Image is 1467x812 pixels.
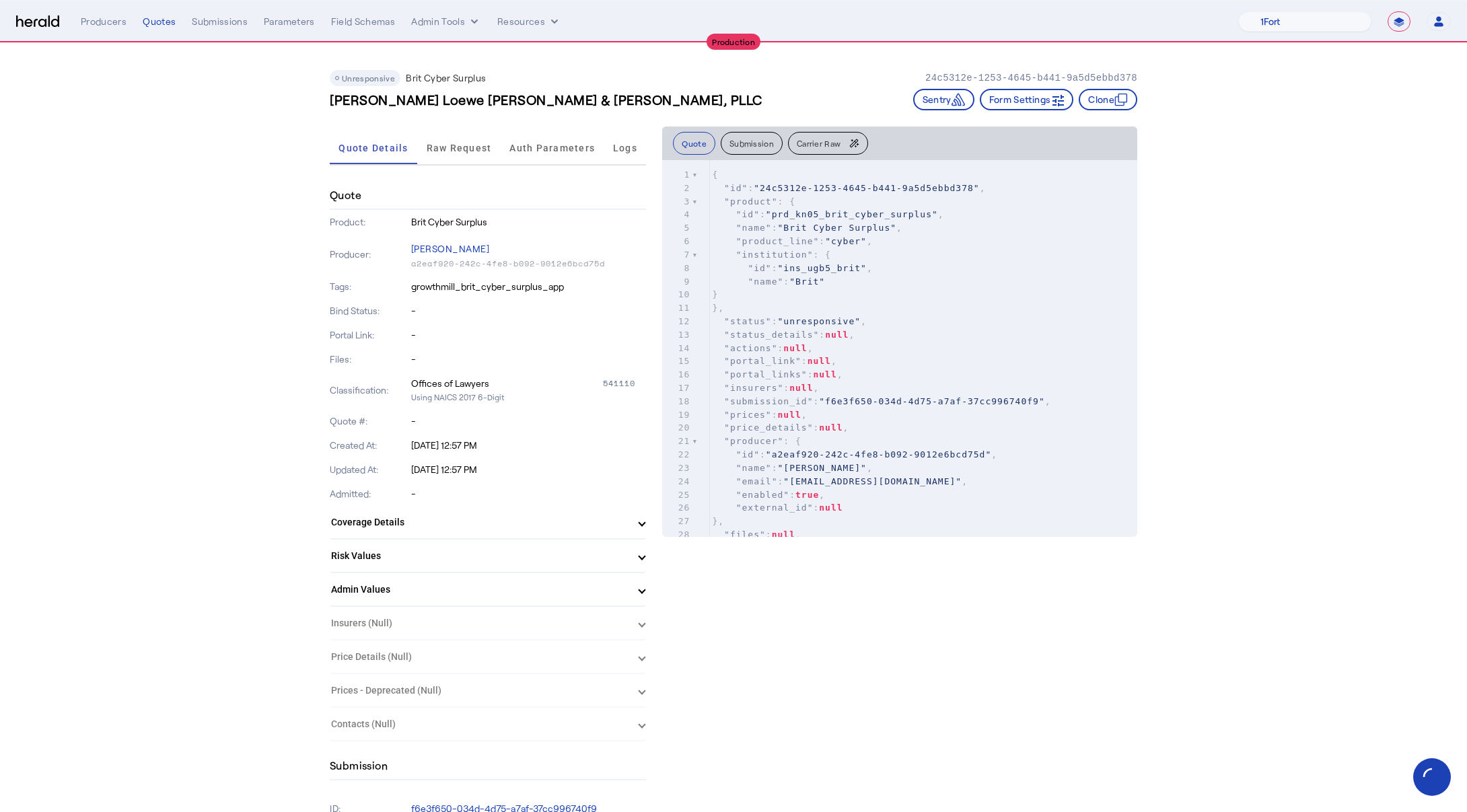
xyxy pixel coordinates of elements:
[662,368,692,381] div: 16
[795,490,819,500] span: true
[330,414,408,428] p: Quote #:
[712,383,819,393] span: : ,
[808,356,831,366] span: null
[406,71,486,85] p: Brit Cyber Surplus
[411,215,647,229] p: Brit Cyber Surplus
[712,356,836,366] span: : ,
[712,529,801,540] span: : ,
[662,235,692,248] div: 6
[724,330,819,340] span: "status_details"
[712,183,985,193] span: : ,
[662,355,692,368] div: 15
[712,303,724,313] span: },
[712,436,801,446] span: : {
[411,328,647,342] p: -
[330,439,408,452] p: Created At:
[662,160,1137,537] herald-code-block: quote
[662,248,692,262] div: 7
[330,353,408,366] p: Files:
[712,369,843,379] span: : ,
[736,490,789,500] span: "enabled"
[724,356,801,366] span: "portal_link"
[712,449,997,459] span: : ,
[673,132,715,155] button: Quote
[712,463,872,473] span: : ,
[724,529,766,540] span: "files"
[736,223,772,233] span: "name"
[662,528,692,542] div: 28
[330,487,408,501] p: Admitted:
[411,487,647,501] p: -
[330,383,408,397] p: Classification:
[662,328,692,342] div: 13
[411,353,647,366] p: -
[330,280,408,293] p: Tags:
[766,209,938,219] span: "prd_kn05_brit_cyber_surplus"
[778,263,867,273] span: "ins_ugb5_brit"
[81,15,127,28] div: Producers
[331,583,629,597] mat-panel-title: Admin Values
[819,396,1044,406] span: "f6e3f650-034d-4d75-a7af-37cc996740f9"
[330,758,388,774] h4: Submission
[778,463,867,473] span: "[PERSON_NAME]"
[264,15,315,28] div: Parameters
[330,215,408,229] p: Product:
[712,236,872,246] span: : ,
[411,463,647,476] p: [DATE] 12:57 PM
[724,196,777,207] span: "product"
[925,71,1137,85] p: 24c5312e-1253-4645-b441-9a5d5ebbd378
[736,503,814,513] span: "external_id"
[662,421,692,435] div: 20
[331,549,629,563] mat-panel-title: Risk Values
[411,377,489,390] div: Offices of Lawyers
[724,369,808,379] span: "portal_links"
[331,515,629,529] mat-panel-title: Coverage Details
[330,187,361,203] h4: Quote
[338,143,408,153] span: Quote Details
[411,304,647,318] p: -
[603,377,646,390] div: 541110
[662,395,692,408] div: 18
[913,89,974,110] button: Sentry
[342,73,395,83] span: Unresponsive
[724,316,772,326] span: "status"
[662,315,692,328] div: 12
[712,476,968,486] span: : ,
[825,236,867,246] span: "cyber"
[724,343,777,353] span: "actions"
[721,132,783,155] button: Submission
[662,488,692,502] div: 25
[825,330,849,340] span: null
[411,414,647,428] p: -
[712,223,902,233] span: : ,
[707,34,760,50] div: Production
[662,435,692,448] div: 21
[724,410,772,420] span: "prices"
[411,390,647,404] p: Using NAICS 2017 6-Digit
[789,276,825,287] span: "Brit"
[712,516,724,526] span: },
[766,449,991,459] span: "a2eaf920-242c-4fe8-b092-9012e6bcd75d"
[662,448,692,462] div: 22
[736,476,778,486] span: "email"
[662,475,692,488] div: 24
[1079,89,1137,110] button: Clone
[819,503,843,513] span: null
[783,476,962,486] span: "[EMAIL_ADDRESS][DOMAIN_NAME]"
[778,410,801,420] span: null
[712,170,718,180] span: {
[712,276,825,287] span: :
[736,209,760,219] span: "id"
[712,410,807,420] span: : ,
[754,183,979,193] span: "24c5312e-1253-4645-b441-9a5d5ebbd378"
[813,369,836,379] span: null
[330,328,408,342] p: Portal Link:
[662,195,692,209] div: 3
[427,143,492,153] span: Raw Request
[143,15,176,28] div: Quotes
[712,503,843,513] span: :
[712,209,943,219] span: : ,
[662,262,692,275] div: 8
[736,250,814,260] span: "institution"
[712,396,1050,406] span: : ,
